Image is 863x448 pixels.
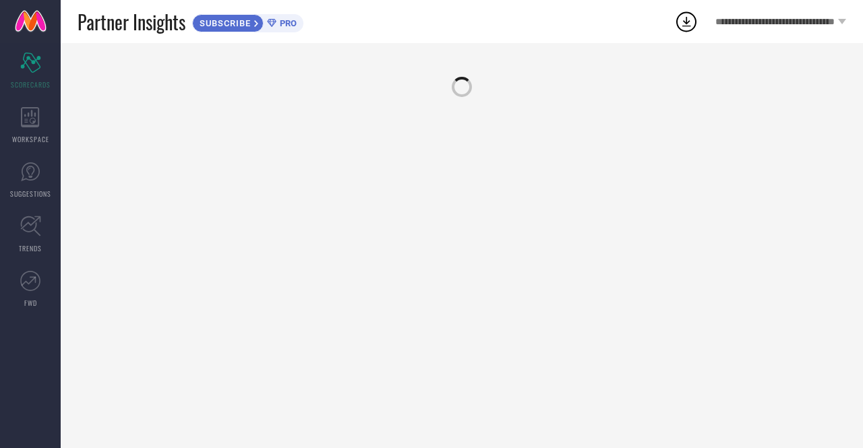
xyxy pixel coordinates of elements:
span: SCORECARDS [11,79,51,90]
span: Partner Insights [78,8,185,36]
span: PRO [276,18,297,28]
span: SUBSCRIBE [193,18,254,28]
a: SUBSCRIBEPRO [192,11,303,32]
span: TRENDS [19,243,42,253]
span: WORKSPACE [12,134,49,144]
span: FWD [24,298,37,308]
div: Open download list [674,9,698,34]
span: SUGGESTIONS [10,189,51,199]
